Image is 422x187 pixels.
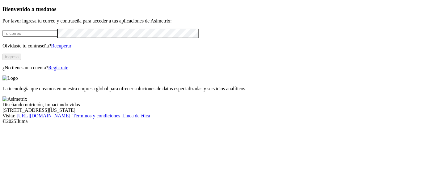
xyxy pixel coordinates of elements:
[2,18,420,24] p: Por favor ingresa tu correo y contraseña para acceder a tus aplicaciones de Asimetrix:
[2,54,21,60] button: Ingresa
[2,119,420,124] div: © 2025 Iluma
[48,65,68,70] a: Regístrate
[2,113,420,119] div: Visita : | |
[2,6,420,13] h3: Bienvenido a tus
[2,96,27,102] img: Asimetrix
[51,43,71,48] a: Recuperar
[2,102,420,108] div: Diseñando nutrición, impactando vidas.
[43,6,57,12] span: datos
[2,86,420,91] p: La tecnología que creamos en nuestra empresa global para ofrecer soluciones de datos especializad...
[122,113,150,118] a: Línea de ética
[73,113,120,118] a: Términos y condiciones
[2,43,420,49] p: Olvidaste tu contraseña?
[2,65,420,71] p: ¿No tienes una cuenta?
[2,30,57,37] input: Tu correo
[2,75,18,81] img: Logo
[17,113,70,118] a: [URL][DOMAIN_NAME]
[2,108,420,113] div: [STREET_ADDRESS][US_STATE].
